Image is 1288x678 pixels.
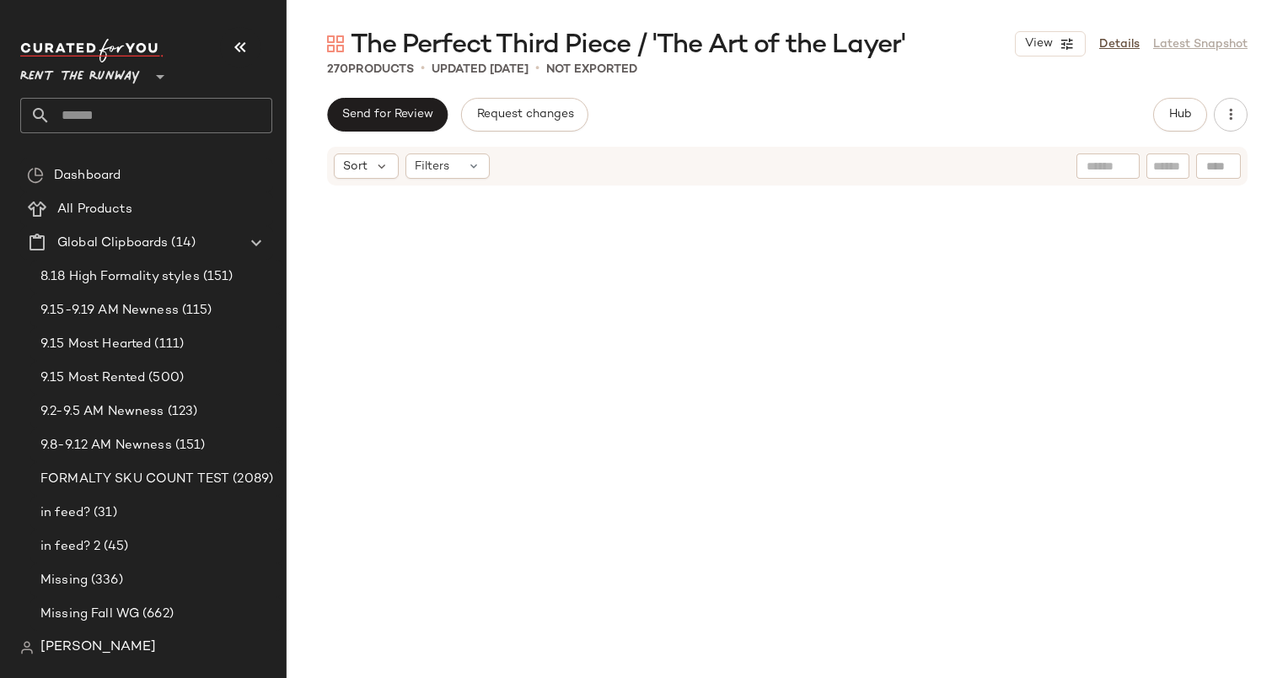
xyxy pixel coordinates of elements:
[432,61,529,78] p: updated [DATE]
[164,402,198,422] span: (123)
[20,641,34,654] img: svg%3e
[88,571,123,590] span: (336)
[40,605,139,624] span: Missing Fall WG
[415,158,449,175] span: Filters
[172,436,206,455] span: (151)
[100,537,128,557] span: (45)
[90,503,117,523] span: (31)
[421,59,425,79] span: •
[151,335,184,354] span: (111)
[40,638,156,658] span: [PERSON_NAME]
[461,98,588,132] button: Request changes
[40,267,200,287] span: 8.18 High Formality styles
[40,301,179,320] span: 9.15-9.19 AM Newness
[27,167,44,184] img: svg%3e
[229,470,273,489] span: (2089)
[40,402,164,422] span: 9.2-9.5 AM Newness
[546,61,637,78] p: Not Exported
[139,605,174,624] span: (662)
[20,39,164,62] img: cfy_white_logo.C9jOOHJF.svg
[179,301,212,320] span: (115)
[327,61,414,78] div: Products
[1024,37,1053,51] span: View
[1015,31,1086,56] button: View
[327,98,448,132] button: Send for Review
[343,158,368,175] span: Sort
[200,267,233,287] span: (151)
[54,166,121,186] span: Dashboard
[1168,108,1192,121] span: Hub
[20,57,140,88] span: Rent the Runway
[341,108,433,121] span: Send for Review
[475,108,573,121] span: Request changes
[40,537,100,557] span: in feed? 2
[40,571,88,590] span: Missing
[145,369,184,388] span: (500)
[40,470,229,489] span: FORMALTY SKU COUNT TEST
[1153,98,1207,132] button: Hub
[535,59,539,79] span: •
[1099,35,1140,53] a: Details
[40,503,90,523] span: in feed?
[57,200,132,219] span: All Products
[40,436,172,455] span: 9.8-9.12 AM Newness
[327,35,344,52] img: svg%3e
[327,63,348,76] span: 270
[168,234,196,253] span: (14)
[57,234,168,253] span: Global Clipboards
[40,369,145,388] span: 9.15 Most Rented
[40,335,151,354] span: 9.15 Most Hearted
[351,29,905,62] span: The Perfect Third Piece / 'The Art of the Layer'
